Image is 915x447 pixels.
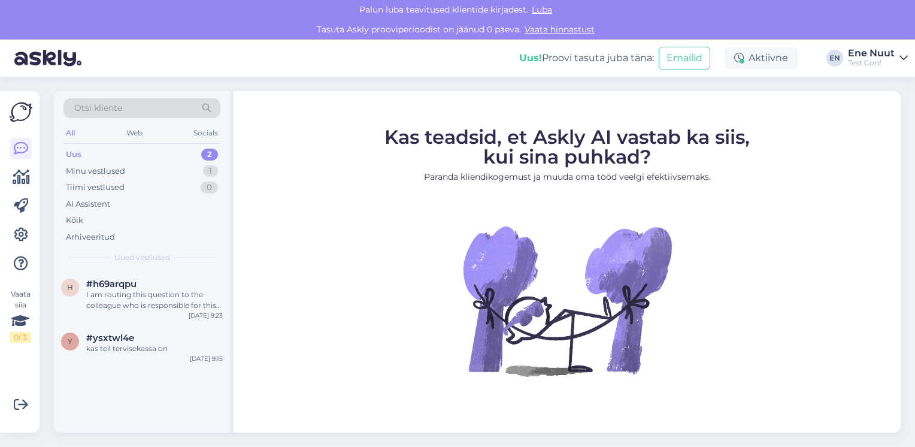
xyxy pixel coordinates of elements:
span: h [67,283,73,292]
div: kas teil tervisekassa on [86,343,223,354]
div: Kõik [66,215,83,226]
div: Vaata siia [10,289,31,343]
div: Aktiivne [725,47,798,69]
span: #h69arqpu [86,279,137,289]
img: No Chat active [459,192,675,408]
div: Web [124,125,145,141]
div: 0 / 3 [10,332,31,343]
span: y [68,337,72,346]
div: [DATE] 9:15 [190,354,223,363]
div: Arhiveeritud [66,231,115,243]
div: 2 [201,149,218,161]
span: Uued vestlused [114,252,170,263]
a: Ene NuutTest Conf [848,49,908,68]
div: Test Conf [848,58,895,68]
span: #ysxtwl4e [86,333,134,343]
div: [DATE] 9:23 [189,311,223,320]
div: Minu vestlused [66,165,125,177]
img: Askly Logo [10,101,32,123]
div: All [63,125,77,141]
p: Paranda kliendikogemust ja muuda oma tööd veelgi efektiivsemaks. [384,170,750,183]
div: Ene Nuut [848,49,895,58]
div: 1 [203,165,218,177]
div: Proovi tasuta juba täna: [519,51,654,65]
div: AI Assistent [66,198,110,210]
div: I am routing this question to the colleague who is responsible for this topic. The reply might ta... [86,289,223,311]
button: Emailid [659,47,710,70]
span: Otsi kliente [74,102,122,114]
div: Tiimi vestlused [66,182,125,194]
div: Socials [191,125,220,141]
span: Luba [528,4,556,15]
b: Uus! [519,52,542,64]
a: Vaata hinnastust [521,24,598,35]
span: Kas teadsid, et Askly AI vastab ka siis, kui sina puhkad? [384,125,750,168]
div: EN [826,50,843,67]
div: Uus [66,149,81,161]
div: 0 [201,182,218,194]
